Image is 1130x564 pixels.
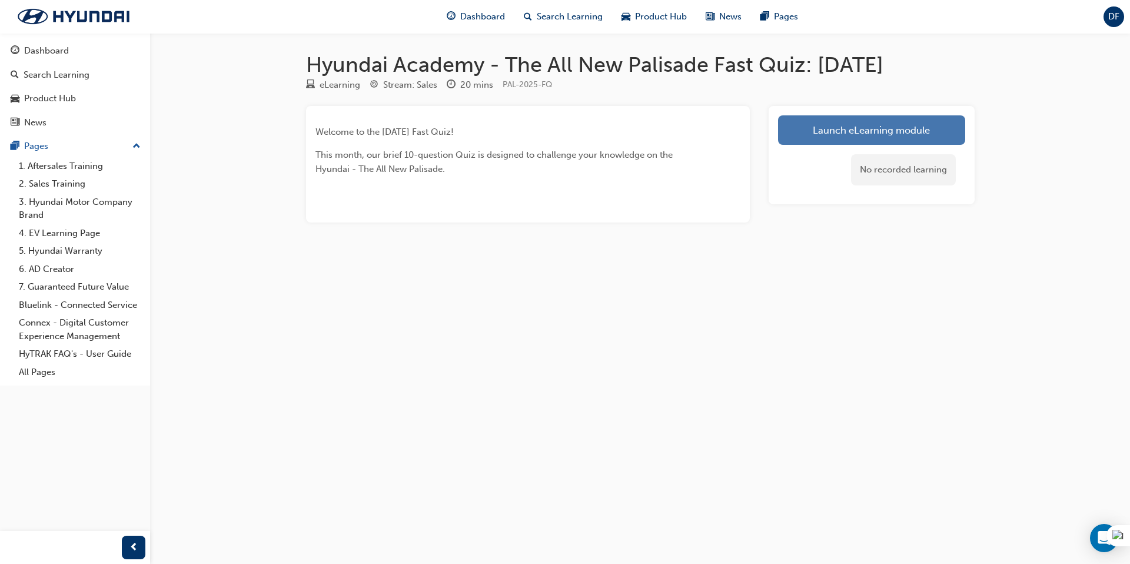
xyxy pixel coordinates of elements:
a: 6. AD Creator [14,260,145,278]
a: 1. Aftersales Training [14,157,145,175]
span: pages-icon [11,141,19,152]
span: clock-icon [447,80,456,91]
span: DF [1108,10,1119,24]
a: news-iconNews [696,5,751,29]
div: 20 mins [460,78,493,92]
a: Bluelink - Connected Service [14,296,145,314]
a: pages-iconPages [751,5,807,29]
span: car-icon [621,9,630,24]
span: News [719,10,742,24]
span: Welcome to the [DATE] Fast Quiz! [315,127,454,137]
span: Search Learning [537,10,603,24]
a: Dashboard [5,40,145,62]
div: Product Hub [24,92,76,105]
span: pages-icon [760,9,769,24]
div: Duration [447,78,493,92]
span: guage-icon [11,46,19,57]
div: Stream: Sales [383,78,437,92]
span: news-icon [11,118,19,128]
span: Product Hub [635,10,687,24]
span: up-icon [132,139,141,154]
a: HyTRAK FAQ's - User Guide [14,345,145,363]
div: Stream [370,78,437,92]
div: Pages [24,140,48,153]
a: 4. EV Learning Page [14,224,145,243]
span: Pages [774,10,798,24]
a: 2. Sales Training [14,175,145,193]
a: search-iconSearch Learning [514,5,612,29]
div: Dashboard [24,44,69,58]
div: No recorded learning [851,154,956,185]
a: 3. Hyundai Motor Company Brand [14,193,145,224]
button: Pages [5,135,145,157]
span: search-icon [11,70,19,81]
span: guage-icon [447,9,456,24]
span: learningResourceType_ELEARNING-icon [306,80,315,91]
button: DashboardSearch LearningProduct HubNews [5,38,145,135]
a: guage-iconDashboard [437,5,514,29]
a: Connex - Digital Customer Experience Management [14,314,145,345]
a: 7. Guaranteed Future Value [14,278,145,296]
div: Open Intercom Messenger [1090,524,1118,552]
a: News [5,112,145,134]
span: search-icon [524,9,532,24]
button: DF [1104,6,1124,27]
a: 5. Hyundai Warranty [14,242,145,260]
span: news-icon [706,9,714,24]
a: car-iconProduct Hub [612,5,696,29]
div: eLearning [320,78,360,92]
img: Trak [6,4,141,29]
span: This month, our brief 10-question Quiz is designed to challenge your knowledge on the Hyundai - T... [315,150,675,174]
span: Dashboard [460,10,505,24]
div: Search Learning [24,68,89,82]
h1: Hyundai Academy - The All New Palisade Fast Quiz: [DATE] [306,52,975,78]
a: Launch eLearning module [778,115,965,145]
a: All Pages [14,363,145,381]
span: prev-icon [129,540,138,555]
span: car-icon [11,94,19,104]
span: target-icon [370,80,378,91]
a: Search Learning [5,64,145,86]
span: Learning resource code [503,79,552,89]
a: Product Hub [5,88,145,110]
div: Type [306,78,360,92]
div: News [24,116,46,130]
